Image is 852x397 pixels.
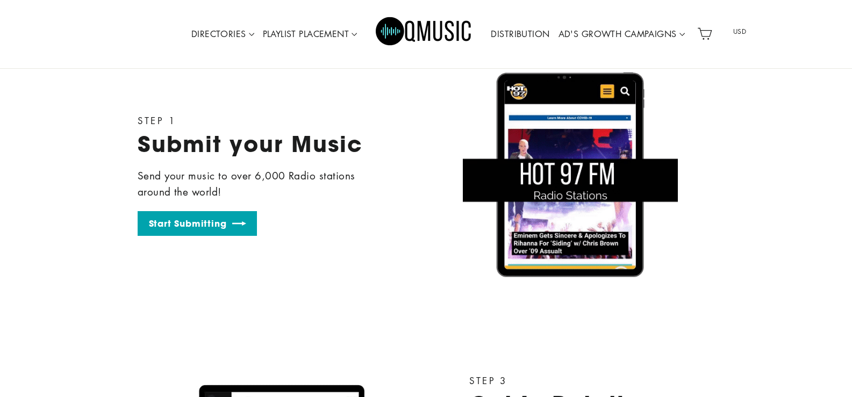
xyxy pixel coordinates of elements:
span: USD [719,24,760,40]
p: Send your music to over 6,000 Radio stations around the world! [138,168,383,200]
p: Step 3 [469,373,715,388]
a: Start Submitting [463,67,678,282]
img: Playlist Curators, Get your music on 1,000+ Playlists!, Connect and build relationships with play... [463,67,678,282]
img: Q Music Promotions [376,10,472,58]
a: AD'S GROWTH CAMPAIGNS [554,22,689,47]
h2: Submit your Music [138,131,383,157]
a: Start Submitting [138,211,257,236]
a: DIRECTORIES [187,22,259,47]
div: Primary [155,3,693,66]
a: PLAYLIST PLACEMENT [259,22,362,47]
a: DISTRIBUTION [486,22,554,47]
p: Step 1 [138,113,383,128]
